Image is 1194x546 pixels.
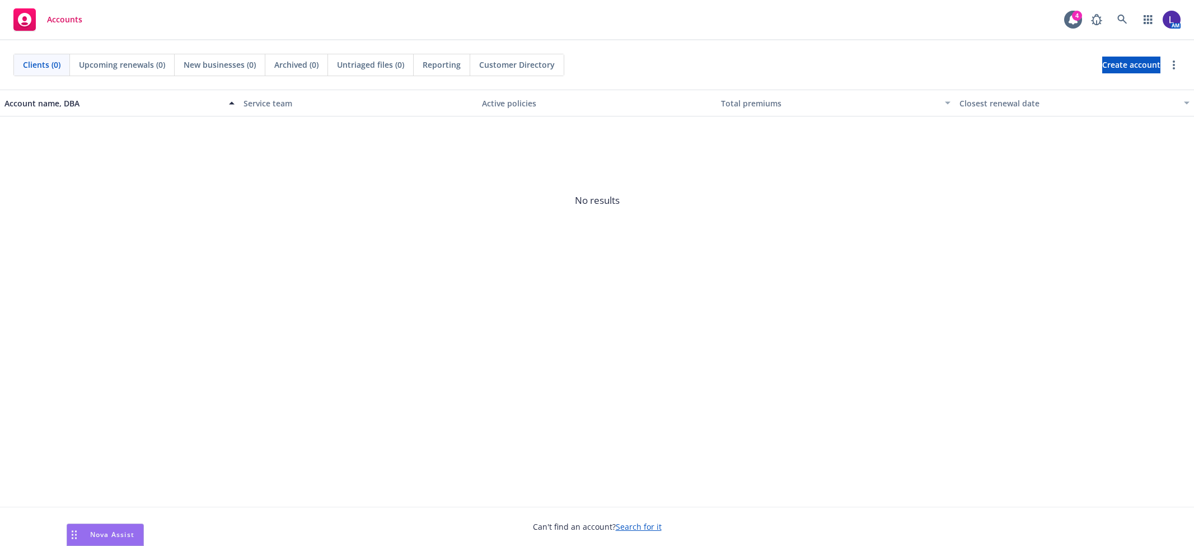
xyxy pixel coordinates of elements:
[1102,57,1160,73] a: Create account
[244,97,474,109] div: Service team
[1102,54,1160,76] span: Create account
[1111,8,1134,31] a: Search
[90,530,134,539] span: Nova Assist
[721,97,939,109] div: Total premiums
[184,59,256,71] span: New businesses (0)
[67,524,81,545] div: Drag to move
[67,524,144,546] button: Nova Assist
[955,90,1194,116] button: Closest renewal date
[9,4,87,35] a: Accounts
[717,90,956,116] button: Total premiums
[274,59,319,71] span: Archived (0)
[479,59,555,71] span: Customer Directory
[1085,8,1108,31] a: Report a Bug
[337,59,404,71] span: Untriaged files (0)
[1167,58,1181,72] a: more
[23,59,60,71] span: Clients (0)
[616,521,662,532] a: Search for it
[1072,11,1082,21] div: 4
[79,59,165,71] span: Upcoming renewals (0)
[47,15,82,24] span: Accounts
[4,97,222,109] div: Account name, DBA
[1163,11,1181,29] img: photo
[239,90,478,116] button: Service team
[423,59,461,71] span: Reporting
[533,521,662,533] span: Can't find an account?
[477,90,717,116] button: Active policies
[959,97,1177,109] div: Closest renewal date
[1137,8,1159,31] a: Switch app
[482,97,712,109] div: Active policies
